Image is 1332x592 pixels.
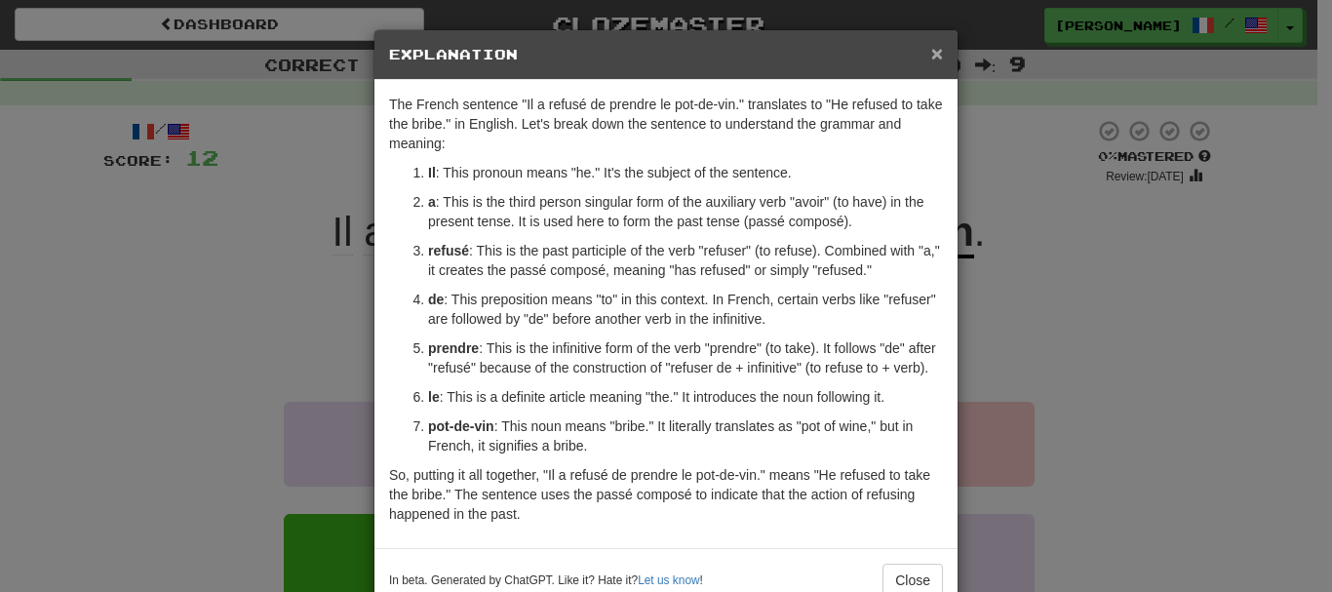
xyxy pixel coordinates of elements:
[428,241,943,280] p: : This is the past participle of the verb "refuser" (to refuse). Combined with "a," it creates th...
[428,292,444,307] strong: de
[931,42,943,64] span: ×
[931,43,943,63] button: Close
[638,573,699,587] a: Let us know
[428,165,436,180] strong: Il
[389,572,703,589] small: In beta. Generated by ChatGPT. Like it? Hate it? !
[428,194,436,210] strong: a
[389,465,943,524] p: So, putting it all together, "Il a refusé de prendre le pot-de-vin." means "He refused to take th...
[428,340,479,356] strong: prendre
[389,45,943,64] h5: Explanation
[428,338,943,377] p: : This is the infinitive form of the verb "prendre" (to take). It follows "de" after "refusé" bec...
[428,416,943,455] p: : This noun means "bribe." It literally translates as "pot of wine," but in French, it signifies ...
[428,163,943,182] p: : This pronoun means "he." It's the subject of the sentence.
[428,418,494,434] strong: pot-de-vin
[428,389,440,405] strong: le
[428,290,943,329] p: : This preposition means "to" in this context. In French, certain verbs like "refuser" are follow...
[389,95,943,153] p: The French sentence "Il a refusé de prendre le pot-de-vin." translates to "He refused to take the...
[428,192,943,231] p: : This is the third person singular form of the auxiliary verb "avoir" (to have) in the present t...
[428,387,943,407] p: : This is a definite article meaning "the." It introduces the noun following it.
[428,243,469,258] strong: refusé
